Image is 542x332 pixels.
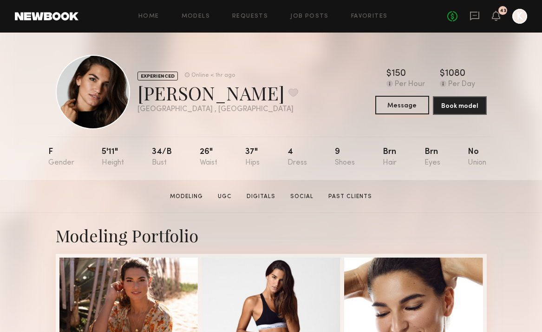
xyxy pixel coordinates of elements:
div: 5'11" [102,148,124,167]
a: Social [287,193,317,201]
div: 37" [245,148,260,167]
div: 150 [392,69,406,79]
button: Book model [433,96,487,115]
div: Per Day [448,80,475,89]
div: No [468,148,486,167]
a: Home [138,13,159,20]
div: 1080 [445,69,465,79]
div: [PERSON_NAME] [137,80,298,105]
div: Modeling Portfolio [56,224,487,246]
a: Modeling [166,193,207,201]
a: Requests [232,13,268,20]
div: 43 [500,8,506,13]
div: $ [386,69,392,79]
div: 4 [287,148,307,167]
a: Past Clients [325,193,376,201]
div: F [48,148,74,167]
button: Message [375,96,429,114]
a: UGC [214,193,235,201]
a: Models [182,13,210,20]
div: EXPERIENCED [137,72,178,80]
div: Per Hour [395,80,425,89]
a: K [512,9,527,24]
div: 26" [200,148,217,167]
div: 9 [335,148,355,167]
div: Brn [383,148,397,167]
div: Brn [424,148,440,167]
div: [GEOGRAPHIC_DATA] , [GEOGRAPHIC_DATA] [137,106,298,113]
div: Online < 1hr ago [191,73,235,79]
div: $ [440,69,445,79]
a: Favorites [351,13,388,20]
div: 34/b [152,148,172,167]
a: Job Posts [290,13,329,20]
a: Digitals [243,193,279,201]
